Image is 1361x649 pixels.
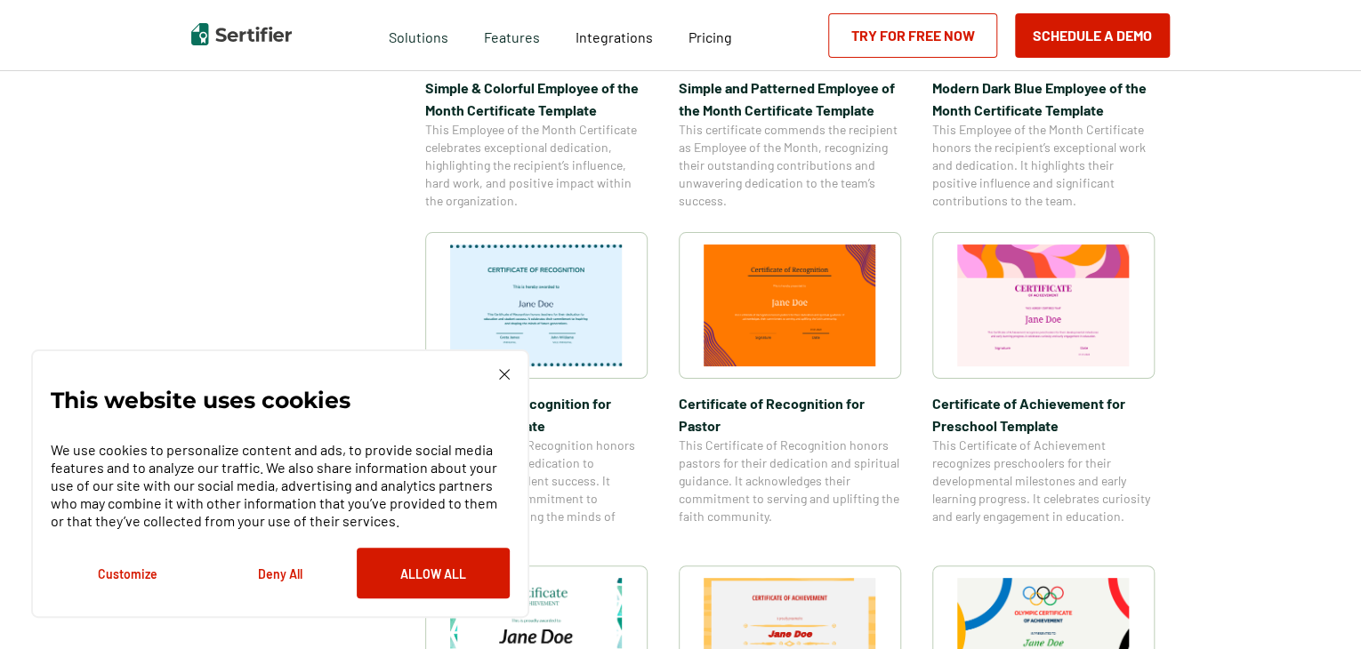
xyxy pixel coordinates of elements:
[1015,13,1170,58] button: Schedule a Demo
[450,244,623,366] img: Certificate of Recognition for Teachers Template
[704,244,876,366] img: Certificate of Recognition for Pastor
[204,548,357,598] button: Deny All
[576,28,653,45] span: Integrations
[828,13,997,58] a: Try for Free Now
[932,76,1155,121] span: Modern Dark Blue Employee of the Month Certificate Template
[389,24,448,46] span: Solutions
[689,28,732,45] span: Pricing
[679,232,901,543] a: Certificate of Recognition for PastorCertificate of Recognition for PastorThis Certificate of Rec...
[425,76,648,121] span: Simple & Colorful Employee of the Month Certificate Template
[191,23,292,45] img: Sertifier | Digital Credentialing Platform
[679,392,901,437] span: Certificate of Recognition for Pastor
[932,232,1155,543] a: Certificate of Achievement for Preschool TemplateCertificate of Achievement for Preschool Templat...
[689,24,732,46] a: Pricing
[679,76,901,121] span: Simple and Patterned Employee of the Month Certificate Template
[425,437,648,543] span: This Certificate of Recognition honors teachers for their dedication to education and student suc...
[51,391,350,409] p: This website uses cookies
[679,121,901,210] span: This certificate commends the recipient as Employee of the Month, recognizing their outstanding c...
[357,548,510,598] button: Allow All
[51,441,510,530] p: We use cookies to personalize content and ads, to provide social media features and to analyze ou...
[1272,564,1361,649] iframe: Chat Widget
[576,24,653,46] a: Integrations
[51,548,204,598] button: Customize
[484,24,540,46] span: Features
[425,232,648,543] a: Certificate of Recognition for Teachers TemplateCertificate of Recognition for Teachers TemplateT...
[932,121,1155,210] span: This Employee of the Month Certificate honors the recipient’s exceptional work and dedication. It...
[932,392,1155,437] span: Certificate of Achievement for Preschool Template
[499,369,510,380] img: Cookie Popup Close
[932,437,1155,525] span: This Certificate of Achievement recognizes preschoolers for their developmental milestones and ea...
[679,437,901,525] span: This Certificate of Recognition honors pastors for their dedication and spiritual guidance. It ac...
[425,121,648,210] span: This Employee of the Month Certificate celebrates exceptional dedication, highlighting the recipi...
[957,244,1130,366] img: Certificate of Achievement for Preschool Template
[425,392,648,437] span: Certificate of Recognition for Teachers Template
